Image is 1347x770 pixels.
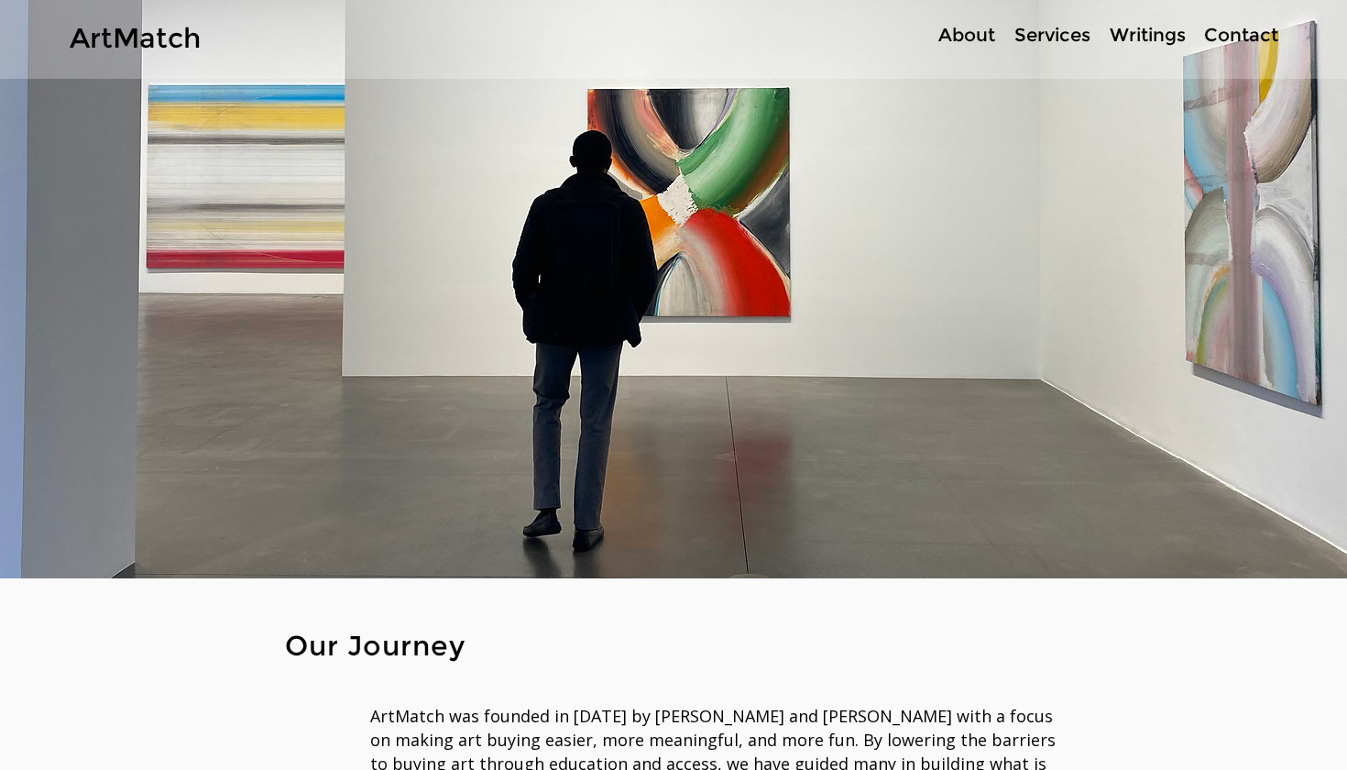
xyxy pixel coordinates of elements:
nav: Site [871,22,1287,49]
a: Writings [1100,22,1195,49]
a: ArtMatch [70,21,201,55]
span: Our Journey [285,629,465,663]
p: Contact [1195,22,1287,49]
a: Contact [1195,22,1287,49]
a: Services [1004,22,1100,49]
p: Services [1005,22,1100,49]
a: About [928,22,1004,49]
p: Writings [1101,22,1195,49]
